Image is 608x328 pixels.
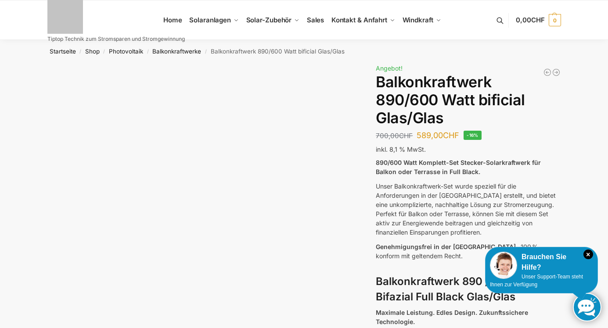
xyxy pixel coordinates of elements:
[417,131,459,140] bdi: 589,00
[516,7,561,33] a: 0,00CHF 0
[242,0,303,40] a: Solar-Zubehör
[443,131,459,140] span: CHF
[76,48,85,55] span: /
[376,309,528,325] strong: Maximale Leistung. Edles Design. Zukunftssichere Technologie.
[100,48,109,55] span: /
[490,274,583,288] span: Unser Support-Team steht Ihnen zur Verfügung
[516,16,544,24] span: 0,00
[549,14,561,26] span: 0
[50,48,76,55] a: Startseite
[399,0,445,40] a: Windkraft
[543,68,552,77] a: 890/600 Watt Solarkraftwerk + 2,7 KW Batteriespeicher Genehmigungsfrei
[552,68,561,77] a: Steckerkraftwerk 890/600 Watt, mit Ständer für Terrasse inkl. Lieferung
[490,252,517,279] img: Customer service
[490,252,593,273] div: Brauchen Sie Hilfe?
[331,16,387,24] span: Kontakt & Anfahrt
[376,73,561,127] h1: Balkonkraftwerk 890/600 Watt bificial Glas/Glas
[246,16,292,24] span: Solar-Zubehör
[531,16,545,24] span: CHF
[376,243,538,260] span: – 100 % konform mit geltendem Recht.
[307,16,324,24] span: Sales
[186,0,242,40] a: Solaranlagen
[109,48,143,55] a: Photovoltaik
[327,0,399,40] a: Kontakt & Anfahrt
[189,16,231,24] span: Solaranlagen
[376,64,403,72] span: Angebot!
[32,40,576,63] nav: Breadcrumb
[376,159,541,175] strong: 890/600 Watt Komplett-Set Stecker-Solarkraftwerk für Balkon oder Terrasse in Full Black.
[303,0,327,40] a: Sales
[376,243,516,250] span: Genehmigungsfrei in der [GEOGRAPHIC_DATA]
[464,131,482,140] span: -16%
[399,132,413,140] span: CHF
[201,48,210,55] span: /
[143,48,152,55] span: /
[376,275,546,303] strong: Balkonkraftwerk 890 / 600 Watt – Bifazial Full Black Glas/Glas
[583,250,593,259] i: Schließen
[47,36,185,42] p: Tiptop Technik zum Stromsparen und Stromgewinnung
[152,48,201,55] a: Balkonkraftwerke
[376,146,426,153] span: inkl. 8,1 % MwSt.
[376,132,413,140] bdi: 700,00
[85,48,100,55] a: Shop
[376,182,561,237] p: Unser Balkonkraftwerk-Set wurde speziell für die Anforderungen in der [GEOGRAPHIC_DATA] erstellt,...
[403,16,433,24] span: Windkraft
